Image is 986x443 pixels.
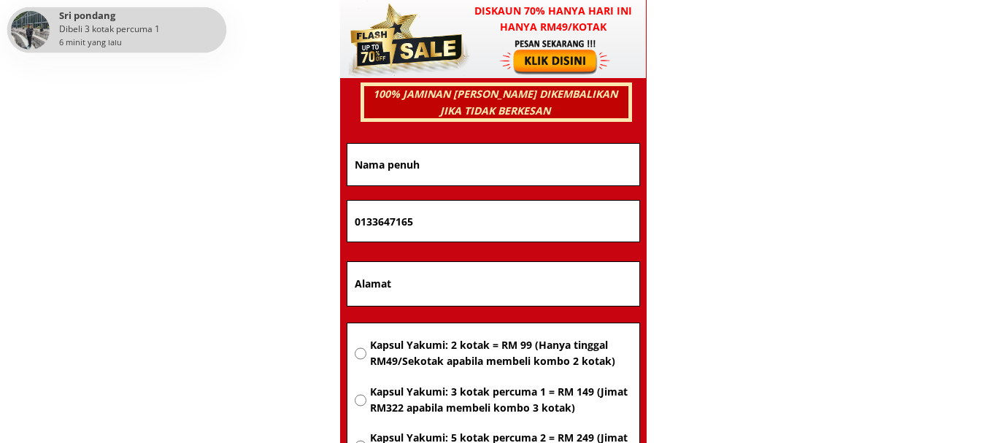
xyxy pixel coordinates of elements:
span: Kapsul Yakumi: 2 kotak = RM 99 (Hanya tinggal RM49/Sekotak apabila membeli kombo 2 kotak) [370,337,631,370]
h3: Diskaun 70% hanya hari ini hanya RM49/kotak [461,3,647,36]
h3: 100% JAMINAN [PERSON_NAME] DIKEMBALIKAN JIKA TIDAK BERKESAN [362,86,628,119]
span: Kapsul Yakumi: 3 kotak percuma 1 = RM 149 (Jimat RM322 apabila membeli kombo 3 kotak) [370,384,631,417]
input: Nama penuh [351,144,636,185]
input: Alamat [351,262,636,306]
input: Nombor Telefon Bimbit [351,201,636,242]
